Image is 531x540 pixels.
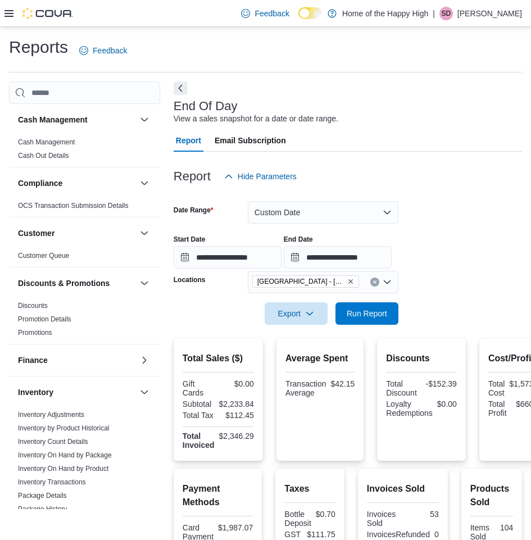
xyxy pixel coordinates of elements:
[174,235,206,244] label: Start Date
[183,379,216,397] div: Gift Cards
[433,7,435,20] p: |
[18,278,110,289] h3: Discounts & Promotions
[219,400,254,409] div: $2,233.84
[257,276,345,287] span: [GEOGRAPHIC_DATA] - [GEOGRAPHIC_DATA] - Fire & Flower
[18,464,108,473] span: Inventory On Hand by Product
[284,246,392,269] input: Press the down key to open a popover containing a calendar.
[18,451,112,460] span: Inventory On Hand by Package
[252,275,359,288] span: Sherwood Park - Baseline Road - Fire & Flower
[75,39,131,62] a: Feedback
[18,178,62,189] h3: Compliance
[18,387,53,398] h3: Inventory
[18,505,67,514] span: Package History
[18,437,88,446] span: Inventory Count Details
[386,352,457,365] h2: Discounts
[18,228,135,239] button: Customer
[424,379,457,388] div: -$152.39
[442,7,451,20] span: SD
[405,510,439,519] div: 53
[93,45,127,56] span: Feedback
[174,206,214,215] label: Date Range
[284,482,335,496] h2: Taxes
[18,278,135,289] button: Discounts & Promotions
[18,228,55,239] h3: Customer
[18,491,67,500] span: Package Details
[18,355,48,366] h3: Finance
[220,411,254,420] div: $112.45
[284,510,311,528] div: Bottle Deposit
[367,530,430,539] div: InvoicesRefunded
[370,278,379,287] button: Clear input
[18,138,75,147] span: Cash Management
[437,400,457,409] div: $0.00
[18,465,108,473] a: Inventory On Hand by Product
[220,165,301,188] button: Hide Parameters
[174,170,211,183] h3: Report
[307,530,335,539] div: $111.75
[18,252,69,260] a: Customer Queue
[18,328,52,337] span: Promotions
[9,299,160,344] div: Discounts & Promotions
[18,202,129,210] a: OCS Transaction Submission Details
[18,201,129,210] span: OCS Transaction Submission Details
[255,8,289,19] span: Feedback
[18,152,69,160] a: Cash Out Details
[331,379,355,388] div: $42.15
[284,235,313,244] label: End Date
[22,8,73,19] img: Cova
[298,7,322,19] input: Dark Mode
[18,138,75,146] a: Cash Management
[18,410,84,419] span: Inventory Adjustments
[18,438,88,446] a: Inventory Count Details
[237,2,293,25] a: Feedback
[174,275,206,284] label: Locations
[219,432,254,441] div: $2,346.29
[18,505,67,513] a: Package History
[174,99,238,113] h3: End Of Day
[183,352,254,365] h2: Total Sales ($)
[18,329,52,337] a: Promotions
[347,308,387,319] span: Run Report
[9,36,68,58] h1: Reports
[248,201,398,224] button: Custom Date
[218,523,253,532] div: $1,987.07
[138,385,151,399] button: Inventory
[494,523,513,532] div: 104
[488,400,511,418] div: Total Profit
[383,278,392,287] button: Open list of options
[138,226,151,240] button: Customer
[18,424,110,432] a: Inventory by Product Historical
[18,451,112,459] a: Inventory On Hand by Package
[18,315,71,323] a: Promotion Details
[18,387,135,398] button: Inventory
[18,302,48,310] a: Discounts
[367,482,439,496] h2: Invoices Sold
[9,249,160,267] div: Customer
[18,114,88,125] h3: Cash Management
[18,151,69,160] span: Cash Out Details
[434,530,439,539] div: 0
[174,113,338,125] div: View a sales snapshot for a date or date range.
[316,510,335,519] div: $0.70
[439,7,453,20] div: Sarah Davidson
[138,113,151,126] button: Cash Management
[18,114,135,125] button: Cash Management
[238,171,297,182] span: Hide Parameters
[138,276,151,290] button: Discounts & Promotions
[285,379,326,397] div: Transaction Average
[9,135,160,167] div: Cash Management
[347,278,354,285] button: Remove Sherwood Park - Baseline Road - Fire & Flower from selection in this group
[271,302,321,325] span: Export
[18,315,71,324] span: Promotion Details
[18,492,67,500] a: Package Details
[18,301,48,310] span: Discounts
[18,478,86,486] a: Inventory Transactions
[335,302,398,325] button: Run Report
[386,379,419,397] div: Total Discount
[18,411,84,419] a: Inventory Adjustments
[18,178,135,189] button: Compliance
[220,379,254,388] div: $0.00
[367,510,401,528] div: Invoices Sold
[18,424,110,433] span: Inventory by Product Historical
